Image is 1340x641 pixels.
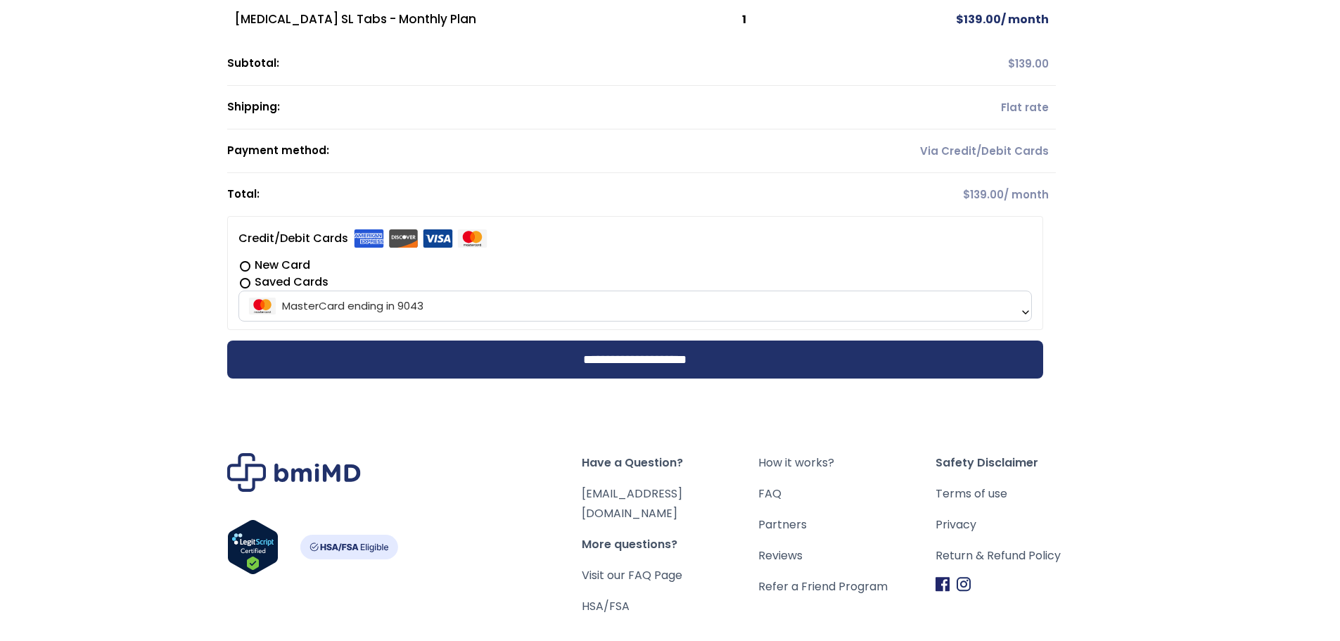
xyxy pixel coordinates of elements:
span: MasterCard ending in 9043 [243,291,1028,321]
span: 139.00 [963,187,1004,202]
img: Visa [423,229,453,248]
th: Shipping: [227,86,796,129]
a: HSA/FSA [582,598,630,614]
img: Discover [388,229,419,248]
span: 139.00 [1008,56,1049,71]
span: Have a Question? [582,453,759,473]
a: FAQ [758,484,936,504]
span: $ [956,11,964,27]
span: More questions? [582,535,759,554]
label: Saved Cards [238,274,1032,291]
a: Refer a Friend Program [758,577,936,597]
td: Via Credit/Debit Cards [796,129,1056,173]
th: Payment method: [227,129,796,173]
img: Amex [354,229,384,248]
span: $ [963,187,970,202]
td: / month [796,173,1056,216]
a: How it works? [758,453,936,473]
td: Flat rate [796,86,1056,129]
a: Return & Refund Policy [936,546,1113,566]
span: MasterCard ending in 9043 [238,291,1032,322]
img: Instagram [957,577,971,592]
a: Reviews [758,546,936,566]
a: Verify LegitScript Approval for www.bmimd.com [227,519,279,581]
a: Privacy [936,515,1113,535]
label: Credit/Debit Cards [238,227,487,250]
a: Visit our FAQ Page [582,567,682,583]
img: Brand Logo [227,453,361,492]
span: Safety Disclaimer [936,453,1113,473]
img: Verify Approval for www.bmimd.com [227,519,279,575]
img: Facebook [936,577,950,592]
a: Terms of use [936,484,1113,504]
a: [EMAIL_ADDRESS][DOMAIN_NAME] [582,485,682,521]
a: Partners [758,515,936,535]
img: Mastercard [457,229,487,248]
span: $ [1008,56,1015,71]
label: New Card [238,257,1032,274]
th: Total: [227,173,796,216]
th: Subtotal: [227,42,796,86]
img: HSA-FSA [300,535,398,559]
span: 139.00 [956,11,1001,27]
